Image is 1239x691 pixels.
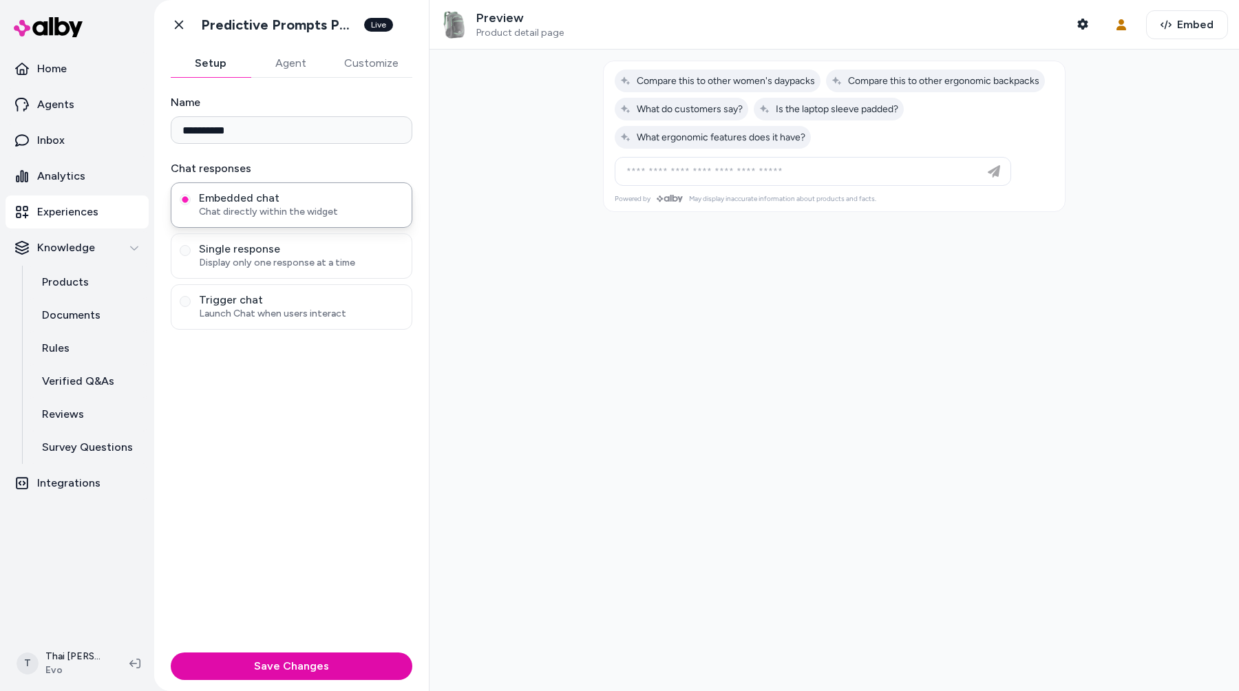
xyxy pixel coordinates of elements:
[42,439,133,456] p: Survey Questions
[37,132,65,149] p: Inbox
[171,50,251,77] button: Setup
[180,296,191,307] button: Trigger chatLaunch Chat when users interact
[42,274,89,290] p: Products
[28,431,149,464] a: Survey Questions
[199,307,403,321] span: Launch Chat when users interact
[6,160,149,193] a: Analytics
[6,124,149,157] a: Inbox
[37,240,95,256] p: Knowledge
[42,340,70,357] p: Rules
[8,641,118,685] button: TThai [PERSON_NAME]Evo
[14,17,83,37] img: alby Logo
[180,245,191,256] button: Single responseDisplay only one response at a time
[37,61,67,77] p: Home
[6,195,149,228] a: Experiences
[476,27,564,39] span: Product detail page
[42,307,100,323] p: Documents
[441,11,468,39] img: Women's The North Face Pivoter Backpack in Green - Polyester
[6,88,149,121] a: Agents
[28,398,149,431] a: Reviews
[37,96,74,113] p: Agents
[6,467,149,500] a: Integrations
[42,406,84,423] p: Reviews
[1177,17,1214,33] span: Embed
[37,168,85,184] p: Analytics
[171,94,412,111] label: Name
[37,475,100,491] p: Integrations
[476,10,564,26] p: Preview
[171,652,412,680] button: Save Changes
[364,18,393,32] div: Live
[180,194,191,205] button: Embedded chatChat directly within the widget
[42,373,114,390] p: Verified Q&As
[330,50,412,77] button: Customize
[199,293,403,307] span: Trigger chat
[37,204,98,220] p: Experiences
[6,231,149,264] button: Knowledge
[45,663,107,677] span: Evo
[199,191,403,205] span: Embedded chat
[171,160,412,177] label: Chat responses
[251,50,330,77] button: Agent
[6,52,149,85] a: Home
[28,299,149,332] a: Documents
[28,365,149,398] a: Verified Q&As
[28,266,149,299] a: Products
[28,332,149,365] a: Rules
[201,17,356,34] h1: Predictive Prompts PDP
[199,205,403,219] span: Chat directly within the widget
[1146,10,1228,39] button: Embed
[199,256,403,270] span: Display only one response at a time
[45,650,107,663] p: Thai [PERSON_NAME]
[199,242,403,256] span: Single response
[17,652,39,674] span: T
